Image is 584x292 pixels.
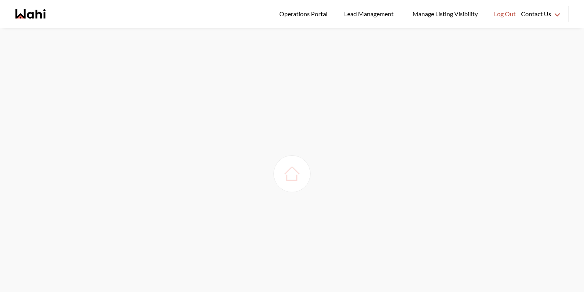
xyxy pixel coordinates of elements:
span: Operations Portal [279,9,330,19]
span: Lead Management [344,9,396,19]
a: Wahi homepage [15,9,46,19]
span: Manage Listing Visibility [410,9,480,19]
span: Log Out [494,9,516,19]
img: loading house image [281,163,303,185]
